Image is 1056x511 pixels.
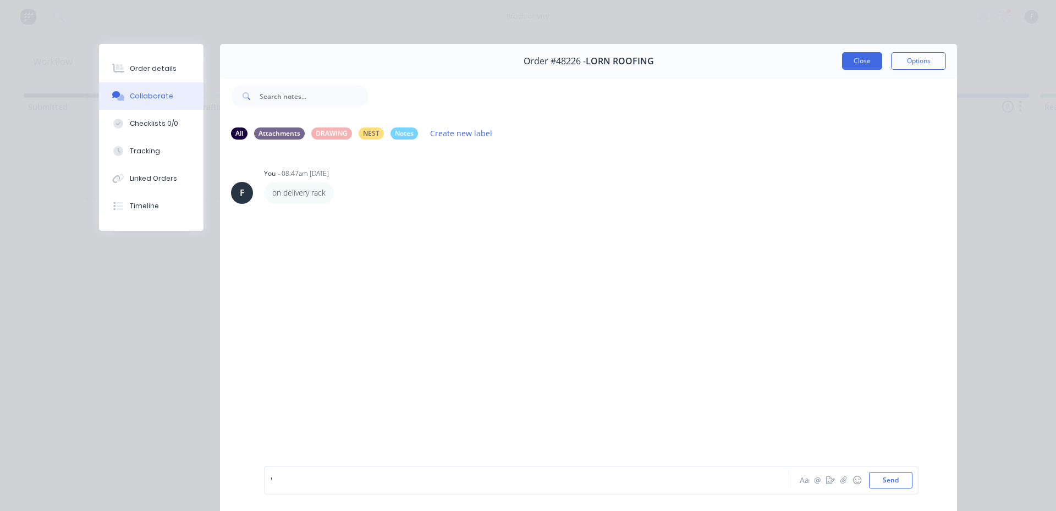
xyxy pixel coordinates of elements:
[425,126,498,141] button: Create new label
[272,187,326,198] p: on delivery rack
[850,474,864,487] button: ☺
[586,56,654,66] span: LORN ROOFING
[240,186,245,199] div: F
[891,52,946,70] button: Options
[798,474,811,487] button: Aa
[130,174,177,184] div: Linked Orders
[130,119,178,129] div: Checklists 0/0
[311,127,352,140] div: DRAWING
[99,137,204,165] button: Tracking
[869,472,912,488] button: Send
[842,52,882,70] button: Close
[254,127,305,140] div: Attachments
[130,91,173,101] div: Collaborate
[99,55,204,82] button: Order details
[130,201,159,211] div: Timeline
[359,127,384,140] div: NEST
[271,475,272,486] span: '
[130,64,177,74] div: Order details
[260,85,369,107] input: Search notes...
[811,474,824,487] button: @
[99,192,204,220] button: Timeline
[524,56,586,66] span: Order #48226 -
[278,169,329,179] div: - 08:47am [DATE]
[99,110,204,137] button: Checklists 0/0
[130,146,160,156] div: Tracking
[99,82,204,110] button: Collaborate
[231,127,248,140] div: All
[391,127,418,140] div: Notes
[99,165,204,192] button: Linked Orders
[264,169,276,179] div: You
